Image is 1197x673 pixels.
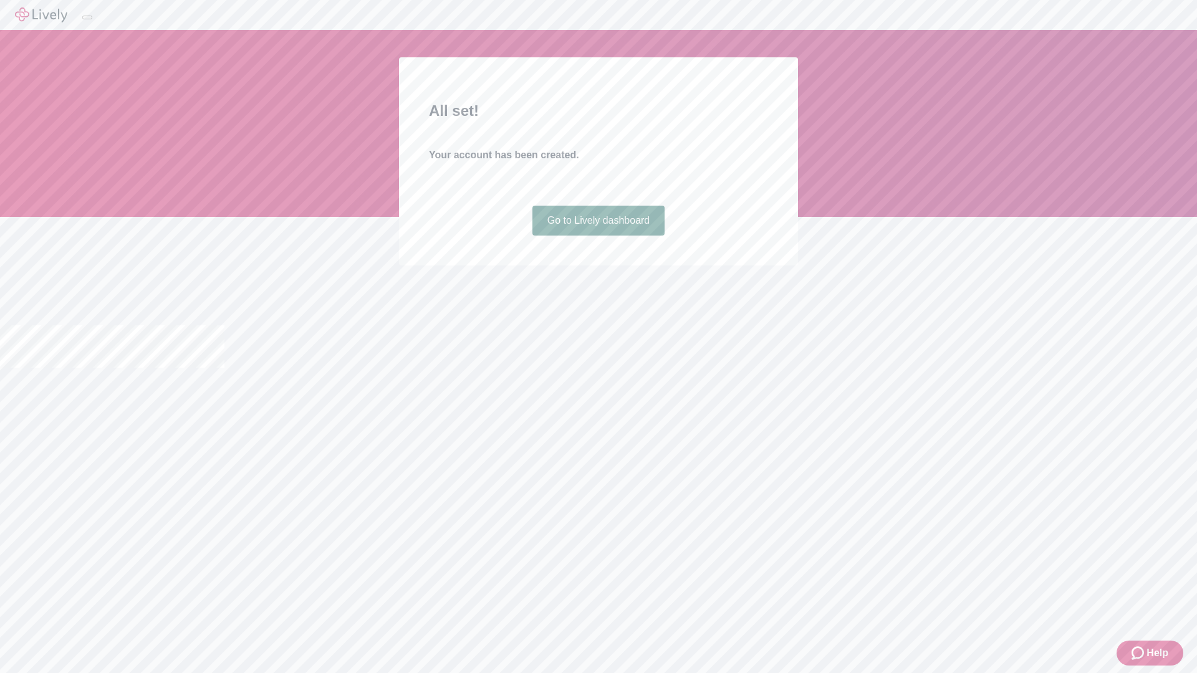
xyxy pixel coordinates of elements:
[15,7,67,22] img: Lively
[532,206,665,236] a: Go to Lively dashboard
[1117,641,1183,666] button: Zendesk support iconHelp
[429,100,768,122] h2: All set!
[1147,646,1168,661] span: Help
[429,148,768,163] h4: Your account has been created.
[82,16,92,19] button: Log out
[1132,646,1147,661] svg: Zendesk support icon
